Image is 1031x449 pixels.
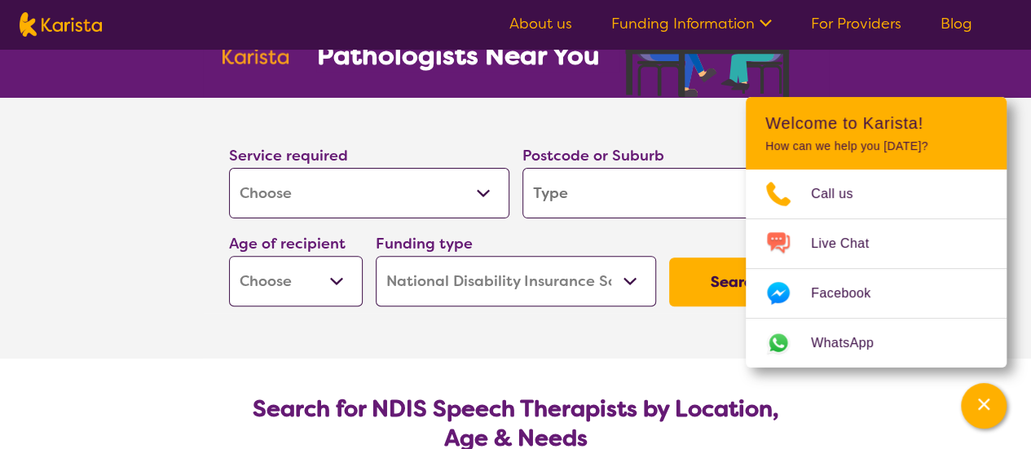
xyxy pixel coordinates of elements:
a: About us [509,14,572,33]
a: For Providers [811,14,901,33]
button: Channel Menu [961,383,1007,429]
p: How can we help you [DATE]? [765,139,987,153]
img: Karista logo [20,12,102,37]
div: Channel Menu [746,97,1007,368]
label: Funding type [376,234,473,253]
label: Service required [229,146,348,165]
input: Type [522,168,803,218]
button: Search [669,258,803,306]
a: Web link opens in a new tab. [746,319,1007,368]
ul: Choose channel [746,169,1007,368]
span: Facebook [811,281,890,306]
a: Blog [941,14,972,33]
span: WhatsApp [811,331,893,355]
label: Postcode or Suburb [522,146,664,165]
label: Age of recipient [229,234,346,253]
span: Live Chat [811,231,888,256]
span: Call us [811,182,873,206]
h2: Welcome to Karista! [765,113,987,133]
a: Funding Information [611,14,772,33]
